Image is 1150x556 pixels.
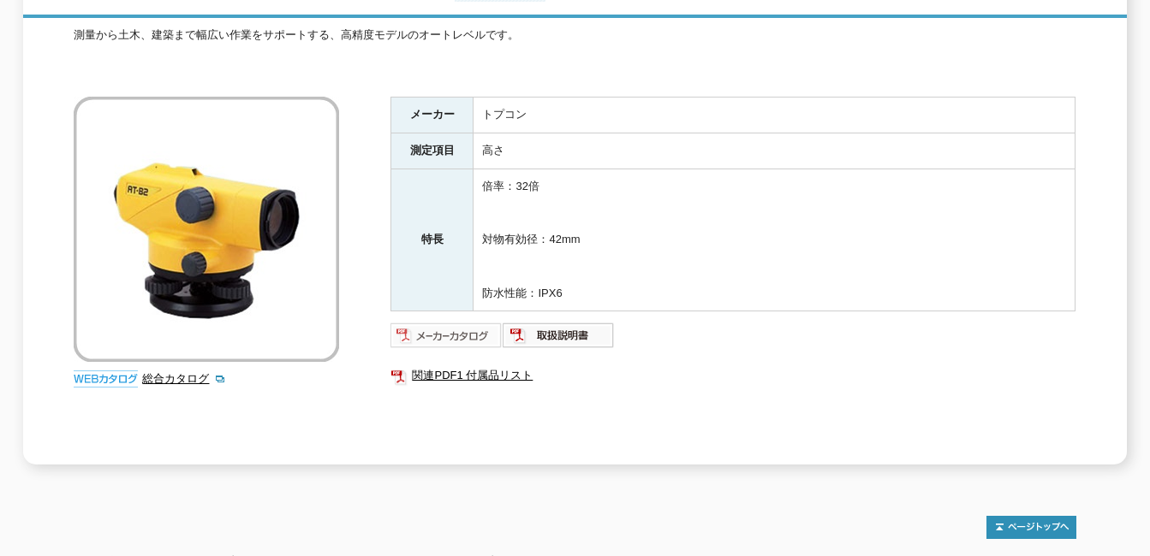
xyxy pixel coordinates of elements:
div: 測量から土木、建築まで幅広い作業をサポートする、高精度モデルのオートレベルです。 [74,27,1076,80]
a: メーカーカタログ [390,334,503,346]
td: トプコン [474,98,1076,133]
img: トップページへ [986,516,1076,539]
td: 高さ [474,133,1076,169]
th: メーカー [391,98,474,133]
img: オートレベル AT-B2 [74,97,339,362]
a: 関連PDF1 付属品リスト [390,364,1076,387]
th: 特長 [391,169,474,311]
a: 取扱説明書 [503,334,615,346]
th: 測定項目 [391,133,474,169]
td: 倍率：32倍 対物有効径：42mm 防水性能：IPX6 [474,169,1076,311]
img: 取扱説明書 [503,322,615,349]
a: 総合カタログ [142,372,226,385]
img: メーカーカタログ [390,322,503,349]
img: webカタログ [74,370,138,387]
